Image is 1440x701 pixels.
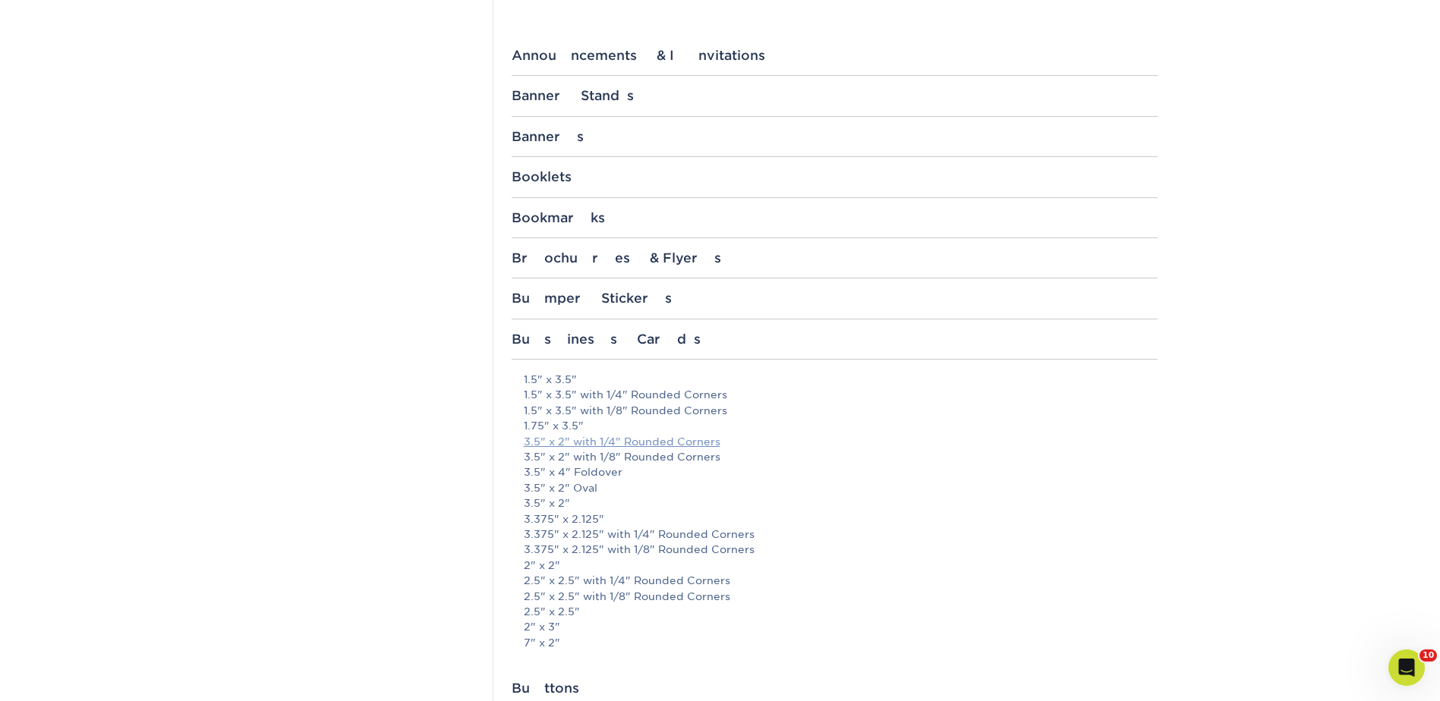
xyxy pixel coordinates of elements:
iframe: Intercom live chat [1388,649,1425,686]
div: Announcements & Invitations [512,48,1158,63]
div: Business Cards [512,332,1158,347]
a: 2" x 3" [524,621,560,633]
a: 3.5" x 2" [524,497,570,509]
a: 1.5" x 3.5" with 1/4" Rounded Corners [524,388,727,401]
a: 7" x 2" [524,637,560,649]
a: 3.5" x 2" with 1/8" Rounded Corners [524,451,720,463]
a: 2.5" x 2.5" [524,605,580,618]
div: Banner Stands [512,88,1158,103]
div: Banners [512,129,1158,144]
div: Booklets [512,169,1158,184]
a: 3.5" x 4" Foldover [524,466,622,478]
a: 3.375" x 2.125" with 1/8" Rounded Corners [524,543,755,555]
a: 1.5" x 3.5" with 1/8" Rounded Corners [524,404,727,417]
a: 2" x 2" [524,559,560,571]
div: Bookmarks [512,210,1158,225]
a: 2.5" x 2.5" with 1/4" Rounded Corners [524,574,730,586]
div: Brochures & Flyers [512,250,1158,266]
div: Bumper Stickers [512,291,1158,306]
div: Buttons [512,681,1158,696]
span: 10 [1420,649,1437,662]
a: 1.75" x 3.5" [524,420,584,432]
a: 1.5" x 3.5" [524,373,577,385]
a: 2.5" x 2.5" with 1/8" Rounded Corners [524,590,730,602]
a: 3.375" x 2.125" with 1/4" Rounded Corners [524,528,755,540]
a: 3.5" x 2" with 1/4" Rounded Corners [524,435,720,448]
a: 3.375" x 2.125" [524,513,604,525]
a: 3.5" x 2" Oval [524,482,597,494]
